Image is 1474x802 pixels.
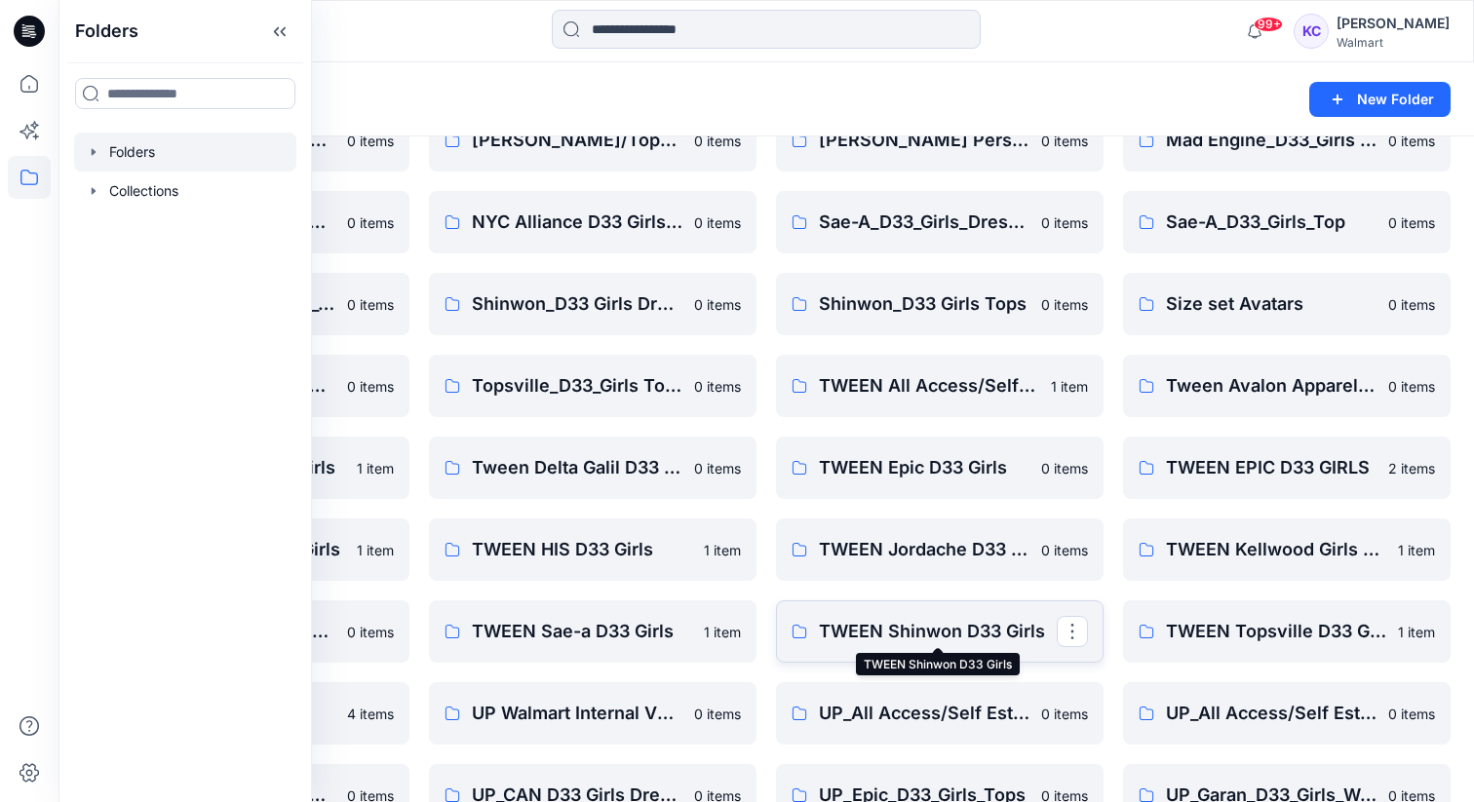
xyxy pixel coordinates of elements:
p: 0 items [1388,704,1435,724]
a: Size set Avatars0 items [1123,273,1451,335]
a: Shinwon_D33 Girls Tops0 items [776,273,1104,335]
p: TWEEN All Access/Self Esteem D33 Girls [819,372,1039,400]
a: Tween Delta Galil D33 Girls0 items [429,437,756,499]
span: 99+ [1254,17,1283,32]
p: Size set Avatars [1166,290,1377,318]
a: Topsville_D33_Girls Tops0 items [429,355,756,417]
p: 0 items [1041,294,1088,315]
p: [PERSON_NAME]/Topstuff_D33_Girls Dresses [472,127,682,154]
p: 0 items [1041,212,1088,233]
p: 0 items [347,376,394,397]
p: 4 items [347,704,394,724]
p: 1 item [1398,622,1435,642]
p: TWEEN EPIC D33 GIRLS [1166,454,1377,481]
p: UP_All Access/Self Esteem_D33_Girls Tops [1166,700,1377,727]
p: TWEEN Epic D33 Girls [819,454,1029,481]
p: 1 item [704,622,741,642]
p: Topsville_D33_Girls Tops [472,372,682,400]
p: Sae-A_D33_Girls_Dresses & Sets [819,209,1029,236]
a: Shinwon_D33 Girls Dresses0 items [429,273,756,335]
p: TWEEN Shinwon D33 Girls [819,618,1057,645]
a: [PERSON_NAME] Personal Zone0 items [776,109,1104,172]
p: TWEEN Sae-a D33 Girls [472,618,692,645]
p: 0 items [1388,212,1435,233]
a: TWEEN Epic D33 Girls0 items [776,437,1104,499]
a: TWEEN Topsville D33 Girls1 item [1123,600,1451,663]
p: 1 item [357,540,394,560]
a: UP Walmart Internal VStitcher Training0 items [429,682,756,745]
a: Sae-A_D33_Girls_Dresses & Sets0 items [776,191,1104,253]
p: 0 items [1388,131,1435,151]
a: UP_All Access/Self Esteem_D33_Girls Tops0 items [1123,682,1451,745]
a: Sae-A_D33_Girls_Top0 items [1123,191,1451,253]
p: 0 items [347,131,394,151]
div: [PERSON_NAME] [1337,12,1450,35]
a: Tween Avalon Apparel Girls0 items [1123,355,1451,417]
p: Tween Avalon Apparel Girls [1166,372,1377,400]
p: 0 items [694,376,741,397]
p: Shinwon_D33 Girls Tops [819,290,1029,318]
p: TWEEN HIS D33 Girls [472,536,692,563]
p: 0 items [1041,131,1088,151]
p: TWEEN Topsville D33 Girls [1166,618,1386,645]
p: 0 items [347,212,394,233]
p: TWEEN Kellwood Girls D33 [1166,536,1386,563]
a: [PERSON_NAME]/Topstuff_D33_Girls Dresses0 items [429,109,756,172]
p: 0 items [1041,540,1088,560]
p: Mad Engine_D33_Girls Tops [1166,127,1377,154]
a: TWEEN HIS D33 Girls1 item [429,518,756,581]
a: TWEEN Sae-a D33 Girls1 item [429,600,756,663]
p: UP_All Access/Self Esteem_D33_Girls Dresses [819,700,1029,727]
p: 0 items [694,704,741,724]
a: Mad Engine_D33_Girls Tops0 items [1123,109,1451,172]
a: NYC Alliance D33 Girls Tops & Sweaters0 items [429,191,756,253]
p: TWEEN Jordache D33 Girls [819,536,1029,563]
p: 0 items [694,212,741,233]
a: TWEEN EPIC D33 GIRLS2 items [1123,437,1451,499]
p: 1 item [1398,540,1435,560]
button: New Folder [1309,82,1451,117]
p: 0 items [1388,294,1435,315]
p: 0 items [1041,458,1088,478]
p: UP Walmart Internal VStitcher Training [472,700,682,727]
p: 0 items [347,622,394,642]
p: 0 items [694,131,741,151]
p: 1 item [1051,376,1088,397]
p: 0 items [1041,704,1088,724]
a: TWEEN Shinwon D33 Girls [776,600,1104,663]
p: 0 items [694,458,741,478]
p: 0 items [694,294,741,315]
p: 0 items [1388,376,1435,397]
p: Shinwon_D33 Girls Dresses [472,290,682,318]
p: 1 item [704,540,741,560]
p: [PERSON_NAME] Personal Zone [819,127,1029,154]
a: UP_All Access/Self Esteem_D33_Girls Dresses0 items [776,682,1104,745]
p: 1 item [357,458,394,478]
a: TWEEN Jordache D33 Girls0 items [776,518,1104,581]
a: TWEEN All Access/Self Esteem D33 Girls1 item [776,355,1104,417]
div: Walmart [1337,35,1450,50]
a: TWEEN Kellwood Girls D331 item [1123,518,1451,581]
p: 0 items [347,294,394,315]
p: Sae-A_D33_Girls_Top [1166,209,1377,236]
p: Tween Delta Galil D33 Girls [472,454,682,481]
div: KC [1294,14,1329,49]
p: 2 items [1388,458,1435,478]
p: NYC Alliance D33 Girls Tops & Sweaters [472,209,682,236]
